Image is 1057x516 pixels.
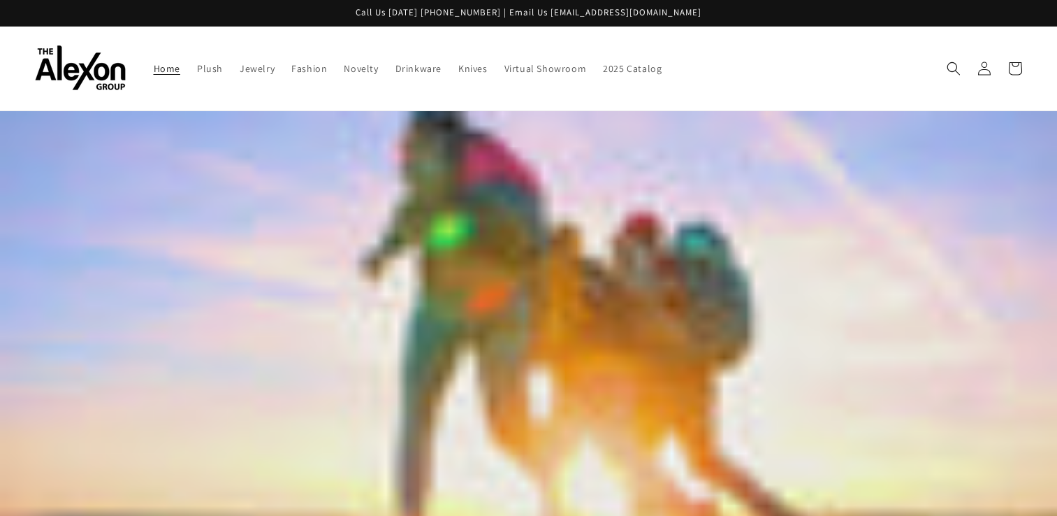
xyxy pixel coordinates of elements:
[387,54,450,83] a: Drinkware
[504,62,587,75] span: Virtual Showroom
[595,54,670,83] a: 2025 Catalog
[395,62,442,75] span: Drinkware
[197,62,223,75] span: Plush
[450,54,496,83] a: Knives
[291,62,327,75] span: Fashion
[154,62,180,75] span: Home
[231,54,283,83] a: Jewelry
[189,54,231,83] a: Plush
[603,62,662,75] span: 2025 Catalog
[35,45,126,91] img: The Alexon Group
[145,54,189,83] a: Home
[240,62,275,75] span: Jewelry
[283,54,335,83] a: Fashion
[344,62,378,75] span: Novelty
[938,53,969,84] summary: Search
[458,62,488,75] span: Knives
[496,54,595,83] a: Virtual Showroom
[335,54,386,83] a: Novelty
